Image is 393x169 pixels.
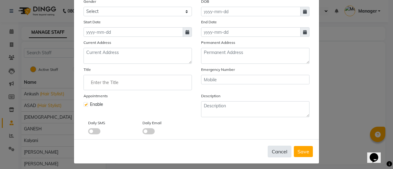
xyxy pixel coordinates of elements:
label: Title [84,67,91,72]
label: Description [201,93,220,99]
label: Current Address [84,40,111,45]
input: yyyy-mm-dd [201,7,301,16]
iframe: chat widget [367,144,387,163]
label: End Date [201,19,217,25]
button: Cancel [268,146,291,157]
button: Save [294,146,313,157]
span: Save [298,148,309,155]
input: Enter the Title [86,76,189,89]
span: Enable [90,101,103,108]
input: yyyy-mm-dd [201,27,301,37]
label: Start Date [84,19,101,25]
label: Daily Email [142,120,161,126]
label: Permanent Address [201,40,235,45]
label: Appointments [84,93,108,99]
input: Mobile [201,75,309,84]
label: Daily SMS [88,120,105,126]
label: Emergency Number [201,67,235,72]
input: yyyy-mm-dd [84,27,183,37]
